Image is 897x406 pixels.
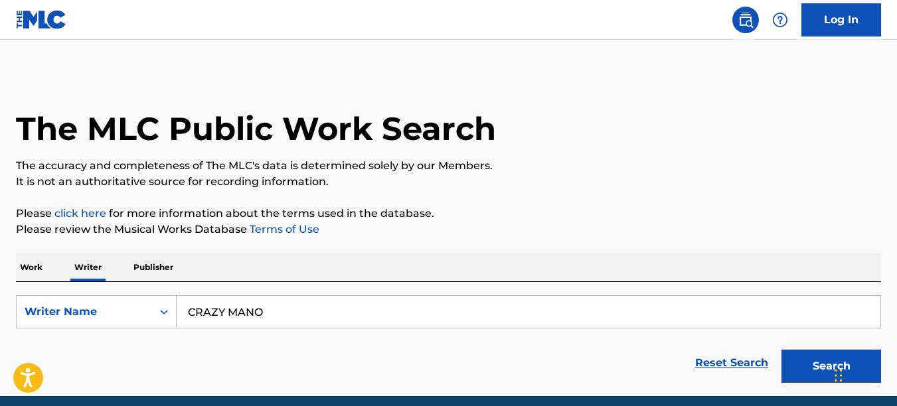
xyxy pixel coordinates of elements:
p: Publisher [129,253,177,281]
form: Search Form [16,295,881,389]
div: Writer Name [25,304,144,320]
h1: The MLC Public Work Search [16,109,496,149]
img: search [738,12,754,28]
img: MLC Logo [16,10,67,29]
a: Terms of Use [247,223,319,236]
iframe: Chat Widget [831,342,897,406]
div: Help [767,7,793,33]
p: Work [16,253,46,281]
p: Please review the Musical Works Database [16,222,881,237]
a: Public Search [732,7,759,33]
p: Writer [70,253,106,281]
p: Please for more information about the terms used in the database. [16,206,881,222]
a: click here [54,207,106,220]
a: Reset Search [689,348,775,377]
img: help [772,12,788,28]
p: The accuracy and completeness of The MLC's data is determined solely by our Members. [16,158,881,174]
button: Search [781,350,881,383]
p: It is not an authoritative source for recording information. [16,174,881,190]
div: Drag [835,356,843,395]
a: Log In [801,3,881,36]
